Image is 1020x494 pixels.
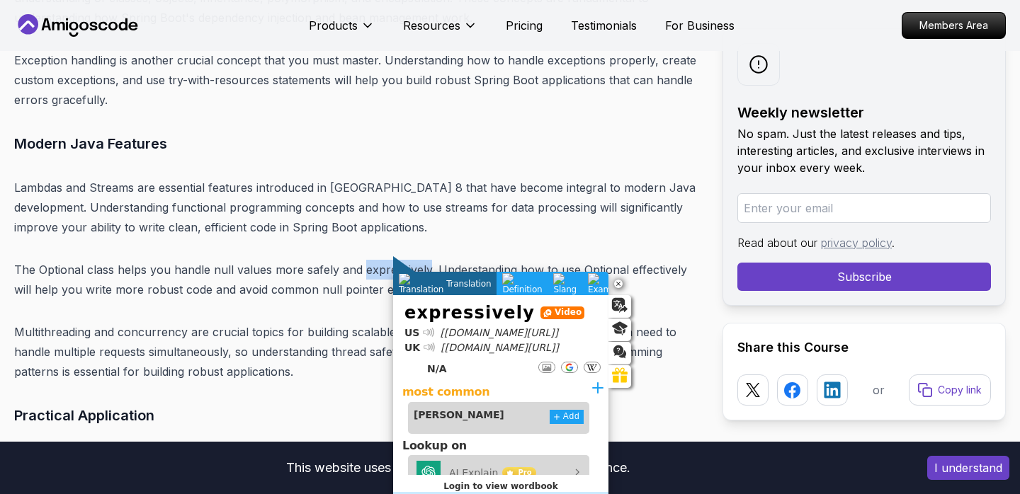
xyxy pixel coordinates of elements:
p: Members Area [902,13,1005,38]
div: This website uses cookies to enhance the user experience. [11,452,906,483]
p: Resources [403,17,460,34]
button: Products [309,17,375,45]
button: Accept cookies [927,456,1009,480]
button: Subscribe [737,263,991,291]
p: No spam. Just the latest releases and tips, interesting articles, and exclusive interviews in you... [737,125,991,176]
a: privacy policy [821,236,892,250]
a: Testimonials [571,17,637,34]
p: Products [309,17,358,34]
h3: Modern Java Features [14,132,700,155]
p: Copy link [938,383,982,397]
h3: Practical Application [14,404,700,427]
p: Lambdas and Streams are essential features introduced in [GEOGRAPHIC_DATA] 8 that have become int... [14,178,700,237]
button: Resources [403,17,477,45]
p: Multithreading and concurrency are crucial topics for building scalable applications. Spring Boot... [14,322,700,381]
p: Exception handling is another crucial concept that you must master. Understanding how to handle e... [14,50,700,110]
h2: Share this Course [737,338,991,357]
p: Read about our . [737,234,991,251]
p: or [873,381,885,398]
a: Pricing [506,17,543,34]
input: Enter your email [737,193,991,223]
button: Copy link [909,374,991,406]
a: Members Area [902,12,1006,39]
p: The Optional class helps you handle null values more safely and expressively. Understanding how t... [14,260,700,299]
a: For Business [665,17,735,34]
h2: Weekly newsletter [737,103,991,122]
